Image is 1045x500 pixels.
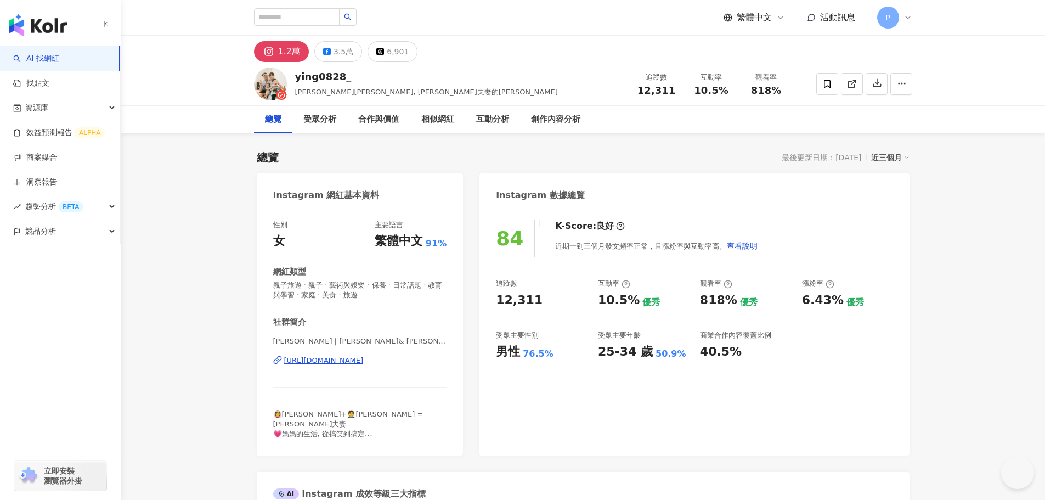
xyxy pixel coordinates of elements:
span: 👰‍♀️[PERSON_NAME]+🤵[PERSON_NAME] = [PERSON_NAME]夫妻 💗媽媽的生活, 從搞笑到搞定 📩 合作聯繫:私訊LINE官方帳號 @440dtlzh [273,410,423,448]
span: 立即安裝 瀏覽器外掛 [44,466,82,486]
div: 總覽 [265,113,281,126]
div: 互動率 [598,279,630,289]
div: BETA [58,201,83,212]
span: 10.5% [694,85,728,96]
span: rise [13,203,21,211]
span: [PERSON_NAME]｜[PERSON_NAME]& [PERSON_NAME] | ying0828_ [273,336,447,346]
a: 找貼文 [13,78,49,89]
span: 趨勢分析 [25,194,83,219]
div: 合作與價值 [358,113,399,126]
div: 主要語言 [375,220,403,230]
div: 觀看率 [700,279,732,289]
div: 漲粉率 [802,279,834,289]
span: 親子旅遊 · 親子 · 藝術與娛樂 · 保養 · 日常話題 · 教育與學習 · 家庭 · 美食 · 旅遊 [273,280,447,300]
span: 活動訊息 [820,12,855,23]
div: 近期一到三個月發文頻率正常，且漲粉率與互動率高。 [555,235,758,257]
span: 91% [426,238,447,250]
div: 互動率 [691,72,732,83]
div: 50.9% [656,348,686,360]
div: 總覽 [257,150,279,165]
button: 1.2萬 [254,41,309,62]
button: 查看說明 [726,235,758,257]
span: 12,311 [637,85,675,96]
div: 性別 [273,220,287,230]
div: 商業合作內容覆蓋比例 [700,330,771,340]
div: 6.43% [802,292,844,309]
iframe: Help Scout Beacon - Open [1001,456,1034,489]
img: logo [9,14,67,36]
div: 1.2萬 [278,44,301,59]
a: 效益預測報告ALPHA [13,127,105,138]
img: chrome extension [18,467,39,485]
div: 優秀 [846,296,864,308]
div: 互動分析 [476,113,509,126]
span: 查看說明 [727,241,758,250]
button: 6,901 [368,41,417,62]
div: 優秀 [740,296,758,308]
div: 84 [496,227,523,250]
div: 受眾分析 [303,113,336,126]
div: 近三個月 [871,150,910,165]
div: 觀看率 [745,72,787,83]
div: K-Score : [555,220,625,232]
div: 受眾主要性別 [496,330,539,340]
span: 818% [751,85,782,96]
a: [URL][DOMAIN_NAME] [273,356,447,366]
div: Instagram 網紅基本資料 [273,189,380,201]
div: 12,311 [496,292,543,309]
div: [URL][DOMAIN_NAME] [284,356,364,366]
div: Instagram 成效等級三大指標 [273,488,426,500]
div: 社群簡介 [273,317,306,328]
div: 網紅類型 [273,266,306,278]
div: 受眾主要年齡 [598,330,641,340]
div: 818% [700,292,737,309]
div: 相似網紅 [421,113,454,126]
div: 創作內容分析 [531,113,580,126]
div: 良好 [596,220,614,232]
span: 資源庫 [25,95,48,120]
a: 商案媒合 [13,152,57,163]
div: ying0828_ [295,70,558,83]
div: 3.5萬 [334,44,353,59]
span: 競品分析 [25,219,56,244]
div: 40.5% [700,344,742,361]
div: 最後更新日期：[DATE] [782,153,861,162]
a: chrome extension立即安裝 瀏覽器外掛 [14,461,106,491]
span: search [344,13,352,21]
span: [PERSON_NAME][PERSON_NAME], [PERSON_NAME]夫妻的[PERSON_NAME] [295,88,558,96]
div: 6,901 [387,44,409,59]
div: 女 [273,233,285,250]
span: 繁體中文 [737,12,772,24]
div: 男性 [496,344,520,361]
div: 追蹤數 [496,279,517,289]
div: Instagram 數據總覽 [496,189,585,201]
span: P [885,12,890,24]
a: searchAI 找網紅 [13,53,59,64]
img: KOL Avatar [254,68,287,100]
div: 10.5% [598,292,640,309]
a: 洞察報告 [13,177,57,188]
div: 繁體中文 [375,233,423,250]
div: AI [273,488,300,499]
div: 25-34 歲 [598,344,653,361]
div: 76.5% [523,348,553,360]
button: 3.5萬 [314,41,362,62]
div: 追蹤數 [636,72,677,83]
div: 優秀 [642,296,660,308]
